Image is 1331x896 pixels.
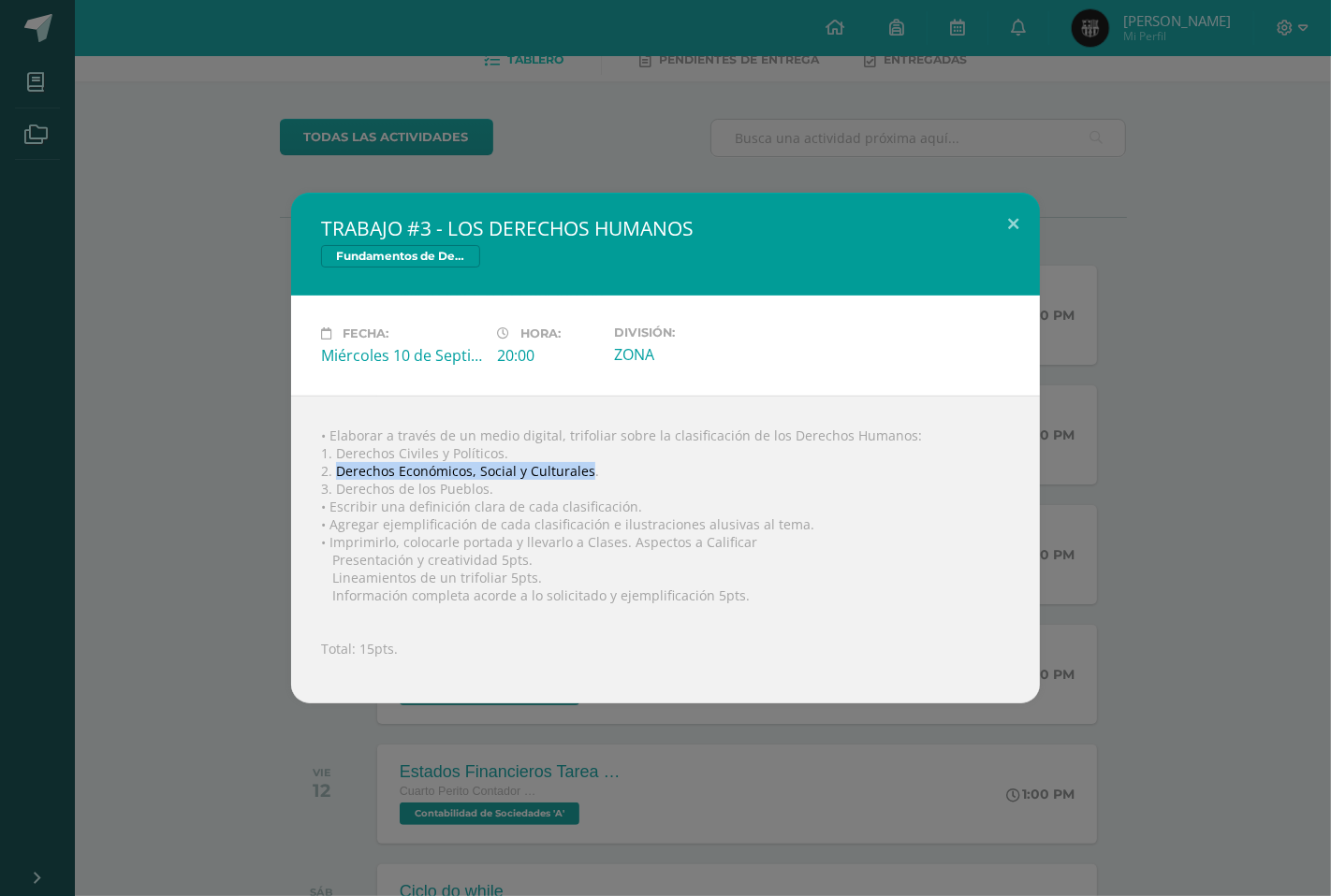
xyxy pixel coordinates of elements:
[614,325,775,340] label: División:
[614,344,775,365] div: ZONA
[321,245,480,267] span: Fundamentos de Derecho
[321,345,482,366] div: Miércoles 10 de Septiembre
[343,326,388,340] span: Fecha:
[497,345,599,366] div: 20:00
[987,193,1040,256] button: Close (Esc)
[291,396,1040,703] div: • Elaborar a través de un medio digital, trifoliar sobre la clasificación de los Derechos Humanos...
[520,326,561,340] span: Hora:
[321,215,1010,241] h2: TRABAJO #3 - LOS DERECHOS HUMANOS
